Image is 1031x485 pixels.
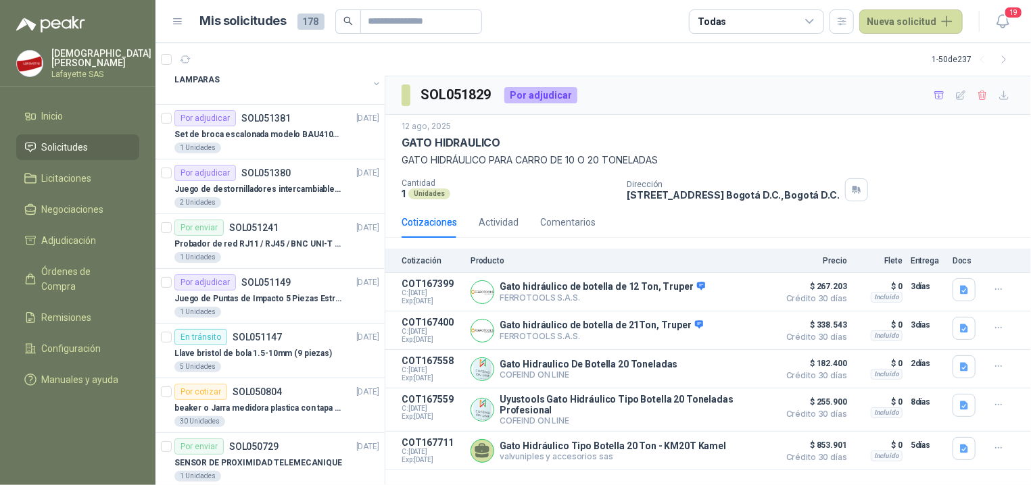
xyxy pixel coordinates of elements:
[229,442,279,451] p: SOL050729
[174,471,221,482] div: 1 Unidades
[402,278,462,289] p: COT167399
[174,307,221,317] div: 1 Unidades
[402,413,462,421] span: Exp: [DATE]
[174,402,343,415] p: beaker o Jarra medidora plastica con tapa y manija
[780,278,847,295] span: $ 267.203
[911,437,944,453] p: 5 días
[780,333,847,341] span: Crédito 30 días
[402,405,462,413] span: C: [DATE]
[356,386,379,399] p: [DATE]
[1004,6,1023,19] span: 19
[859,9,963,34] button: Nueva solicitud
[911,278,944,295] p: 3 días
[402,289,462,297] span: C: [DATE]
[16,336,139,361] a: Configuración
[174,183,343,196] p: Juego de destornilladores intercambiables de mango aislados Ref: 32288
[932,49,1015,70] div: 1 - 50 de 237
[16,259,139,299] a: Órdenes de Compra
[402,178,616,188] p: Cantidad
[402,136,500,150] p: GATO HIDRAULICO
[297,14,325,30] span: 178
[780,317,847,333] span: $ 338.543
[402,437,462,448] p: COT167711
[241,278,291,287] p: SOL051149
[51,49,151,68] p: [DEMOGRAPHIC_DATA] [PERSON_NAME]
[471,320,494,342] img: Company Logo
[174,384,227,400] div: Por cotizar
[871,292,903,303] div: Incluido
[402,394,462,405] p: COT167559
[356,222,379,234] p: [DATE]
[174,274,236,290] div: Por adjudicar
[16,16,85,32] img: Logo peakr
[871,330,903,341] div: Incluido
[16,197,139,222] a: Negociaciones
[911,394,944,410] p: 8 días
[500,369,678,380] p: COFEIND ON LINE
[42,341,101,356] span: Configuración
[402,328,462,336] span: C: [DATE]
[17,51,43,76] img: Company Logo
[241,168,291,178] p: SOL051380
[174,197,221,208] div: 2 Unidades
[698,14,726,29] div: Todas
[855,256,903,265] p: Flete
[356,276,379,289] p: [DATE]
[402,188,406,199] p: 1
[356,440,379,453] p: [DATE]
[155,214,385,269] a: Por enviarSOL051241[DATE] Probador de red RJ11 / RJ45 / BNC UNI-T (UT681C-UT681L)1 Unidades
[500,394,771,415] p: Uyustools Gato Hidráulico Tipo Botella 20 Toneladas Profesional
[356,331,379,344] p: [DATE]
[16,103,139,129] a: Inicio
[174,74,220,86] p: LAMPARAS
[911,317,944,333] p: 3 días
[155,105,385,159] a: Por adjudicarSOL051381[DATE] Set de broca escalonada modelo BAU4101191 Unidades
[42,310,92,325] span: Remisiones
[855,394,903,410] p: $ 0
[402,355,462,366] p: COT167558
[356,112,379,125] p: [DATE]
[471,358,494,380] img: Company Logo
[500,359,678,369] p: Gato Hidraulico De Botella 20 Toneladas
[174,55,382,99] a: 0 0 0 0 0 2 GSOL004826[DATE] LAMPARAS
[42,233,97,248] span: Adjudicación
[471,281,494,303] img: Company Logo
[471,399,494,421] img: Company Logo
[627,189,839,201] p: [STREET_ADDRESS] Bogotá D.C. , Bogotá D.C.
[174,165,236,181] div: Por adjudicar
[780,355,847,372] span: $ 182.400
[343,16,353,26] span: search
[780,256,847,265] p: Precio
[174,110,236,126] div: Por adjudicar
[42,140,89,155] span: Solicitudes
[174,438,224,455] div: Por enviar
[402,456,462,464] span: Exp: [DATE]
[540,215,596,230] div: Comentarios
[780,295,847,303] span: Crédito 30 días
[855,317,903,333] p: $ 0
[241,113,291,123] p: SOL051381
[229,223,279,232] p: SOL051241
[780,410,847,418] span: Crédito 30 días
[16,228,139,253] a: Adjudicación
[855,437,903,453] p: $ 0
[174,220,224,236] div: Por enviar
[500,451,726,461] p: valvuniples y accesorios sas
[174,329,227,345] div: En tránsito
[402,153,1015,168] p: GATO HIDRÁULICO PARA CARRO DE 10 O 20 TONELADAS
[174,416,225,427] div: 30 Unidades
[408,188,450,199] div: Unidades
[990,9,1015,34] button: 19
[42,264,126,294] span: Órdenes de Compra
[871,407,903,418] div: Incluido
[155,324,385,378] a: En tránsitoSOL051147[DATE] Llave bristol de bola 1.5-10mm (9 piezas)5 Unidades
[233,387,282,397] p: SOL050804
[402,317,462,328] p: COT167400
[233,332,282,342] p: SOL051147
[479,215,519,230] div: Actividad
[174,347,332,360] p: Llave bristol de bola 1.5-10mm (9 piezas)
[402,120,451,133] p: 12 ago, 2025
[174,143,221,153] div: 1 Unidades
[402,297,462,305] span: Exp: [DATE]
[16,367,139,392] a: Manuales y ayuda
